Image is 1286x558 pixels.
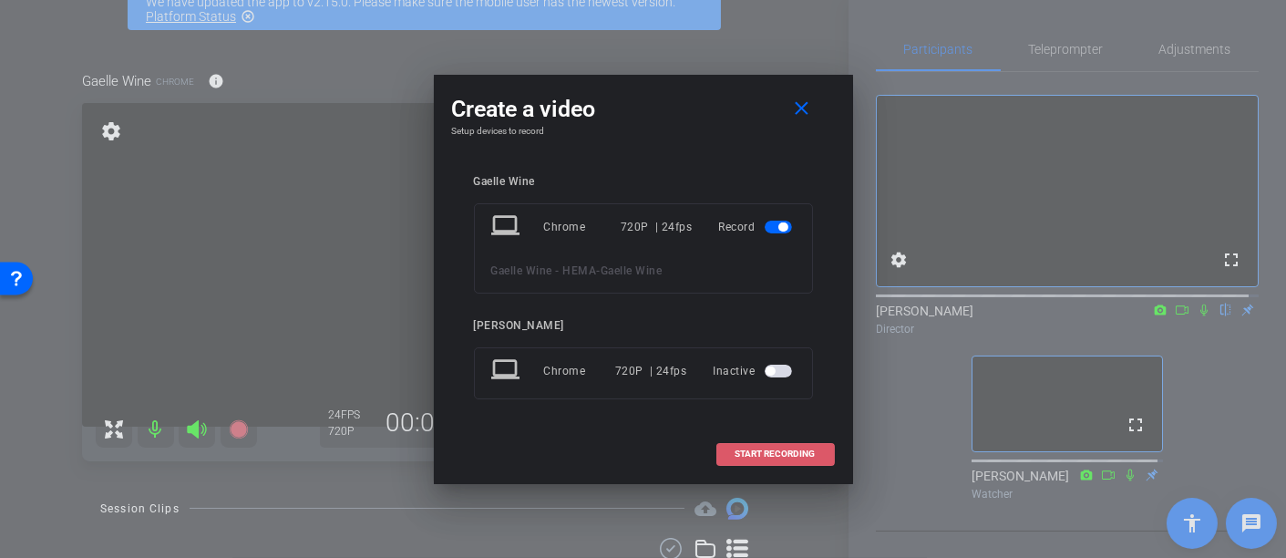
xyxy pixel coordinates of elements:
div: 720P | 24fps [615,355,687,387]
mat-icon: laptop [491,355,524,387]
div: Record [719,211,796,243]
div: [PERSON_NAME] [474,319,813,333]
mat-icon: close [790,98,813,120]
span: - [597,264,602,277]
h4: Setup devices to record [452,126,835,137]
span: Gaelle Wine [601,264,663,277]
div: Inactive [714,355,796,387]
button: START RECORDING [716,443,835,466]
span: Gaelle Wine - HEMA [491,264,597,277]
div: Chrome [544,211,622,243]
mat-icon: laptop [491,211,524,243]
div: Create a video [452,93,835,126]
span: START RECORDING [736,449,816,459]
div: 720P | 24fps [621,211,693,243]
div: Gaelle Wine [474,175,813,189]
div: Chrome [544,355,616,387]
